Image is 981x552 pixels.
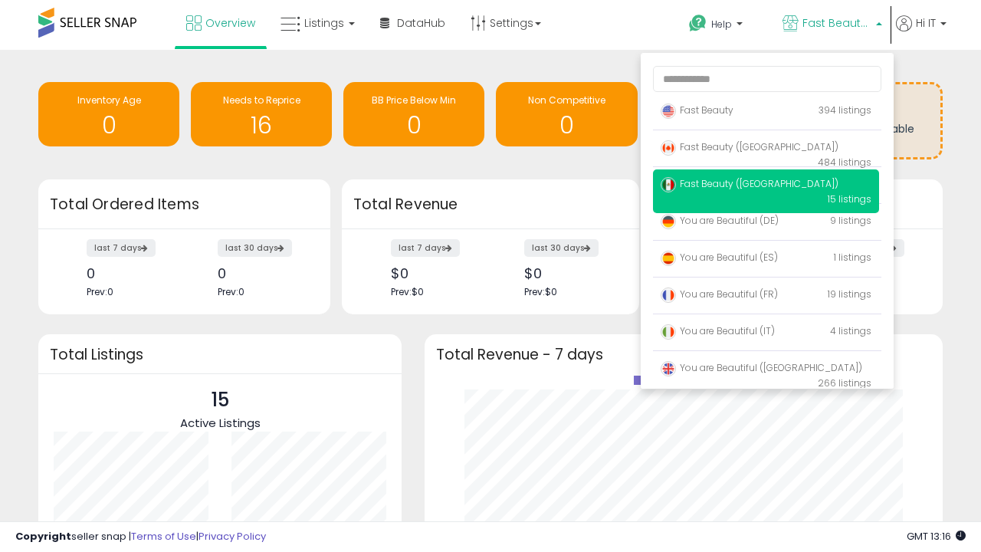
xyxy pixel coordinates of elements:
strong: Copyright [15,529,71,544]
span: You are Beautiful (FR) [661,287,778,301]
span: 4 listings [830,324,871,337]
div: $0 [391,265,479,281]
a: Help [677,2,769,50]
span: BB Price Below Min [372,94,456,107]
img: germany.png [661,214,676,229]
a: Terms of Use [131,529,196,544]
span: 1 listings [834,251,871,264]
span: Prev: $0 [524,285,557,298]
span: Hi IT [916,15,936,31]
h1: 0 [504,113,629,138]
img: uk.png [661,361,676,376]
label: last 7 days [391,239,460,257]
h3: Total Revenue - 7 days [436,349,931,360]
img: france.png [661,287,676,303]
p: 15 [180,386,261,415]
span: Fast Beauty ([GEOGRAPHIC_DATA]) [802,15,871,31]
a: Non Competitive 0 [496,82,637,146]
span: Inventory Age [77,94,141,107]
img: usa.png [661,103,676,119]
span: Prev: 0 [218,285,244,298]
i: Get Help [688,14,707,33]
span: Help [711,18,732,31]
h1: 16 [198,113,324,138]
span: Overview [205,15,255,31]
span: Prev: 0 [87,285,113,298]
label: last 30 days [218,239,292,257]
a: Inventory Age 0 [38,82,179,146]
a: Needs to Reprice 16 [191,82,332,146]
span: You are Beautiful (DE) [661,214,779,227]
span: You are Beautiful (IT) [661,324,775,337]
span: You are Beautiful (ES) [661,251,778,264]
a: Hi IT [896,15,947,50]
h3: Total Ordered Items [50,194,319,215]
span: Active Listings [180,415,261,431]
span: 2025-09-14 13:16 GMT [907,529,966,544]
span: Non Competitive [528,94,605,107]
div: 0 [87,265,172,281]
span: 394 listings [819,103,871,117]
span: 19 listings [828,287,871,301]
div: 0 [218,265,303,281]
a: Privacy Policy [198,529,266,544]
h1: 0 [46,113,172,138]
h3: Total Revenue [353,194,628,215]
h1: 0 [351,113,477,138]
div: seller snap | | [15,530,266,544]
span: 9 listings [830,214,871,227]
span: Fast Beauty ([GEOGRAPHIC_DATA]) [661,140,838,153]
img: mexico.png [661,177,676,192]
span: 266 listings [818,376,871,389]
div: $0 [524,265,612,281]
img: spain.png [661,251,676,266]
span: Listings [304,15,344,31]
label: last 30 days [524,239,599,257]
span: Prev: $0 [391,285,424,298]
img: italy.png [661,324,676,340]
span: DataHub [397,15,445,31]
label: last 7 days [87,239,156,257]
span: Needs to Reprice [223,94,300,107]
a: BB Price Below Min 0 [343,82,484,146]
span: 484 listings [818,156,871,169]
h3: Total Listings [50,349,390,360]
img: canada.png [661,140,676,156]
span: You are Beautiful ([GEOGRAPHIC_DATA]) [661,361,862,374]
span: Fast Beauty ([GEOGRAPHIC_DATA]) [661,177,838,190]
span: Fast Beauty [661,103,733,117]
span: 15 listings [828,192,871,205]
